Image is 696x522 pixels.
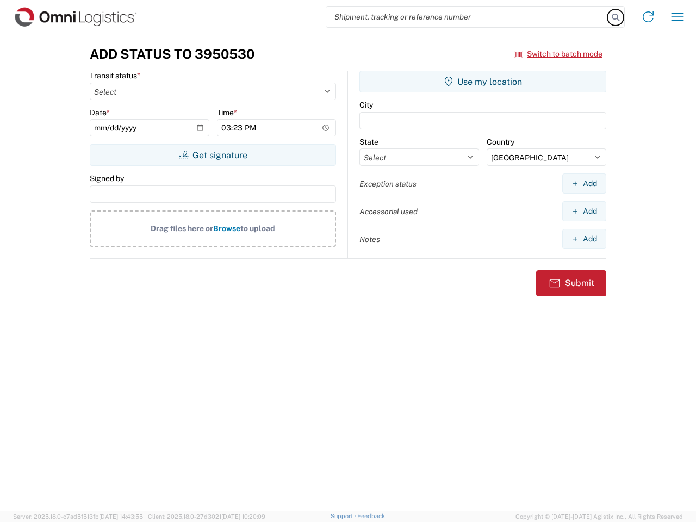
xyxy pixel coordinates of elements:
[359,137,378,147] label: State
[90,71,140,80] label: Transit status
[562,201,606,221] button: Add
[515,512,683,521] span: Copyright © [DATE]-[DATE] Agistix Inc., All Rights Reserved
[562,173,606,194] button: Add
[13,513,143,520] span: Server: 2025.18.0-c7ad5f513fb
[217,108,237,117] label: Time
[359,207,418,216] label: Accessorial used
[148,513,265,520] span: Client: 2025.18.0-27d3021
[326,7,608,27] input: Shipment, tracking or reference number
[331,513,358,519] a: Support
[359,179,417,189] label: Exception status
[562,229,606,249] button: Add
[213,224,240,233] span: Browse
[221,513,265,520] span: [DATE] 10:20:09
[536,270,606,296] button: Submit
[90,173,124,183] label: Signed by
[99,513,143,520] span: [DATE] 14:43:55
[357,513,385,519] a: Feedback
[359,71,606,92] button: Use my location
[90,144,336,166] button: Get signature
[151,224,213,233] span: Drag files here or
[90,46,254,62] h3: Add Status to 3950530
[90,108,110,117] label: Date
[514,45,602,63] button: Switch to batch mode
[487,137,514,147] label: Country
[240,224,275,233] span: to upload
[359,234,380,244] label: Notes
[359,100,373,110] label: City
